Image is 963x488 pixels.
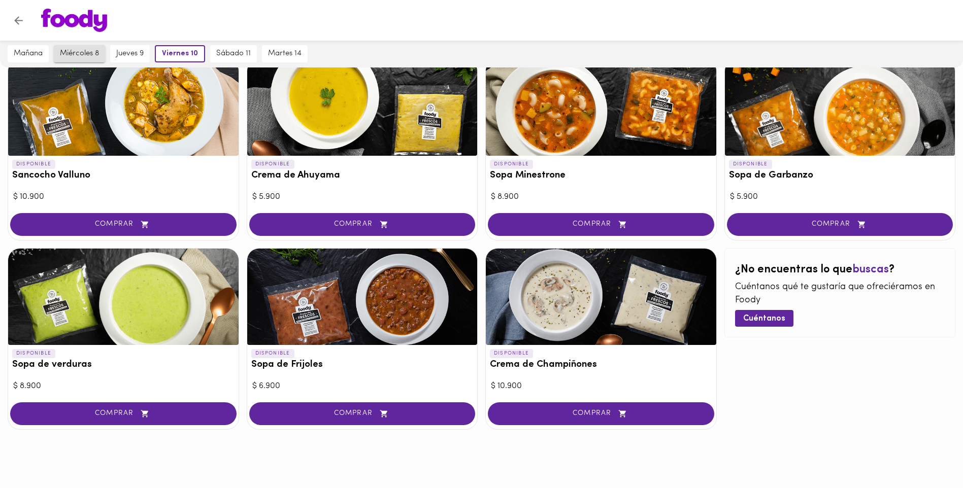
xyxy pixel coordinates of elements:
[13,380,234,392] div: $ 8.900
[162,49,198,58] span: viernes 10
[247,59,478,156] div: Crema de Ahuyama
[60,49,99,58] span: miércoles 8
[725,59,955,156] div: Sopa de Garbanzo
[12,349,55,358] p: DISPONIBLE
[251,349,294,358] p: DISPONIBLE
[490,170,712,181] h3: Sopa Minestrone
[12,170,235,181] h3: Sancocho Valluno
[729,160,772,169] p: DISPONIBLE
[727,213,953,236] button: COMPRAR
[268,49,302,58] span: martes 14
[735,281,945,307] p: Cuéntanos qué te gustaría que ofreciéramos en Foody
[10,402,237,425] button: COMPRAR
[488,402,714,425] button: COMPRAR
[501,409,702,418] span: COMPRAR
[14,49,43,58] span: mañana
[501,220,702,229] span: COMPRAR
[23,409,224,418] span: COMPRAR
[251,360,474,370] h3: Sopa de Frijoles
[486,249,716,345] div: Crema de Champiñones
[8,59,239,156] div: Sancocho Valluno
[251,160,294,169] p: DISPONIBLE
[729,170,951,181] h3: Sopa de Garbanzo
[852,264,889,275] span: buscas
[490,349,533,358] p: DISPONIBLE
[490,360,712,370] h3: Crema de Champiñones
[262,409,463,418] span: COMPRAR
[110,45,150,62] button: jueves 9
[23,220,224,229] span: COMPRAR
[6,8,31,33] button: Volver
[262,45,308,62] button: martes 14
[12,360,235,370] h3: Sopa de verduras
[486,59,716,156] div: Sopa Minestrone
[54,45,105,62] button: miércoles 8
[252,191,473,203] div: $ 5.900
[210,45,257,62] button: sábado 11
[488,213,714,236] button: COMPRAR
[262,220,463,229] span: COMPRAR
[12,160,55,169] p: DISPONIBLE
[735,264,945,276] h2: ¿No encuentras lo que ?
[13,191,234,203] div: $ 10.900
[251,170,474,181] h3: Crema de Ahuyama
[904,429,953,478] iframe: Messagebird Livechat Widget
[743,314,785,324] span: Cuéntanos
[41,9,107,32] img: logo.png
[216,49,251,58] span: sábado 11
[740,220,941,229] span: COMPRAR
[491,380,711,392] div: $ 10.900
[249,213,476,236] button: COMPRAR
[247,249,478,345] div: Sopa de Frijoles
[735,310,793,327] button: Cuéntanos
[490,160,533,169] p: DISPONIBLE
[10,213,237,236] button: COMPRAR
[8,249,239,345] div: Sopa de verduras
[252,380,473,392] div: $ 6.900
[249,402,476,425] button: COMPRAR
[491,191,711,203] div: $ 8.900
[730,191,950,203] div: $ 5.900
[8,45,49,62] button: mañana
[155,45,205,62] button: viernes 10
[116,49,144,58] span: jueves 9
